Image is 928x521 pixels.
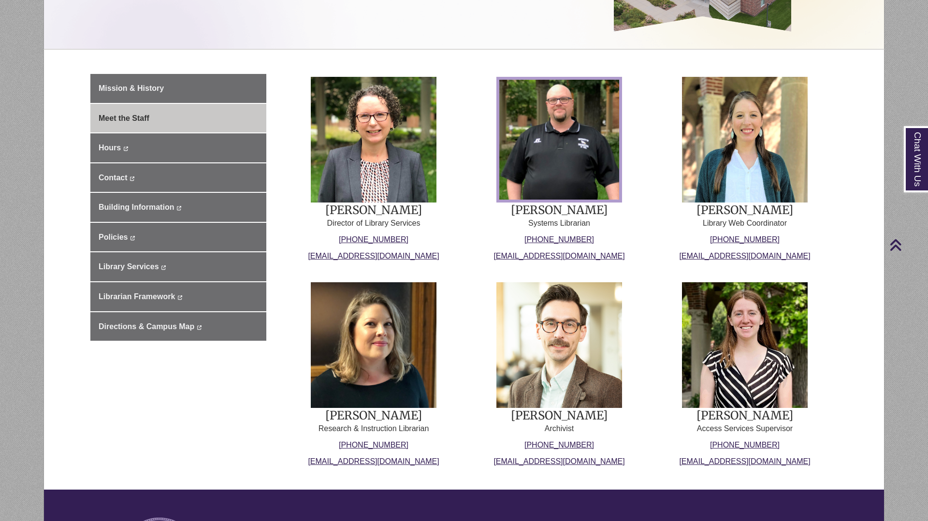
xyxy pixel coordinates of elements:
a: [EMAIL_ADDRESS][DOMAIN_NAME] [679,252,810,260]
a: [EMAIL_ADDRESS][DOMAIN_NAME] [493,252,624,260]
img: Link to Ruth McGuire's profile [311,77,436,203]
a: [PHONE_NUMBER] [710,441,780,449]
i: This link opens in a new window [130,236,135,240]
h3: [PERSON_NAME] [474,408,644,423]
p: Library Web Coordinator [660,217,830,229]
p: Archivist [474,423,644,434]
span: Directions & Campus Map [99,322,194,331]
p: Access Services Supervisor [660,423,830,434]
a: Building Information [90,193,266,222]
a: [EMAIL_ADDRESS][DOMAIN_NAME] [308,252,439,260]
img: Link to Elizabeth Weddle's profile [682,282,808,408]
p: Systems Librarian [474,217,644,229]
h3: [PERSON_NAME] [660,203,830,217]
a: [PHONE_NUMBER] [524,441,594,449]
span: Contact [99,174,128,182]
h3: [PERSON_NAME] [474,203,644,217]
i: This link opens in a new window [123,146,129,151]
p: Director of Library Services [289,217,459,229]
a: Directions & Campus Map [90,312,266,341]
a: Meet the Staff [90,104,266,133]
a: Librarian Framework [90,282,266,311]
i: This link opens in a new window [161,265,166,270]
img: Link to Nathan Farley's profile [496,77,622,203]
span: Hours [99,144,121,152]
a: [EMAIL_ADDRESS][DOMAIN_NAME] [493,457,624,465]
span: Building Information [99,203,174,211]
i: This link opens in a new window [177,295,183,300]
a: Policies [90,223,266,252]
span: Librarian Framework [99,292,175,301]
i: This link opens in a new window [130,176,135,181]
h3: [PERSON_NAME] [289,203,459,217]
span: Meet the Staff [99,114,149,122]
h3: [PERSON_NAME] [289,408,459,423]
a: Library Services [90,252,266,281]
img: Link to Greg Rosauer's profile [496,282,622,408]
span: Library Services [99,262,159,271]
a: [PHONE_NUMBER] [710,235,780,244]
a: Mission & History [90,74,266,103]
i: This link opens in a new window [197,325,202,330]
a: Hours [90,133,266,162]
a: [EMAIL_ADDRESS][DOMAIN_NAME] [308,457,439,465]
img: Link to Becky Halberg's profile [682,77,808,203]
img: Link to Jessica Moore's profile [311,282,436,408]
i: This link opens in a new window [176,206,182,210]
a: [PHONE_NUMBER] [339,235,408,244]
a: [PHONE_NUMBER] [339,441,408,449]
a: [EMAIL_ADDRESS][DOMAIN_NAME] [679,457,810,465]
a: Back to Top [889,238,926,251]
a: [PHONE_NUMBER] [524,235,594,244]
p: Research & Instruction Librarian [289,423,459,434]
a: Contact [90,163,266,192]
div: Guide Page Menu [90,74,266,341]
h3: [PERSON_NAME] [660,408,830,423]
span: Policies [99,233,128,241]
span: Mission & History [99,84,164,92]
